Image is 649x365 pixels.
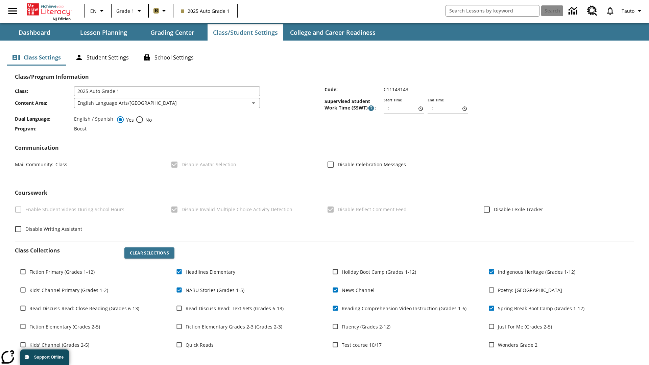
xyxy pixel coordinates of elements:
span: Support Offline [34,355,64,360]
div: Class/Student Settings [7,49,642,66]
a: Home [27,3,71,16]
span: NABU Stories (Grades 1-5) [186,287,244,294]
label: Start Time [384,98,402,103]
input: search field [446,5,539,16]
button: Clear Selections [124,247,174,259]
span: Boost [74,125,87,132]
button: School Settings [138,49,199,66]
button: Class Settings [7,49,66,66]
div: English Language Arts/[GEOGRAPHIC_DATA] [74,98,260,108]
span: Fiction Elementary Grades 2-3 (Grades 2-3) [186,323,282,330]
button: Open side menu [3,1,23,21]
span: Disable Celebration Messages [338,161,406,168]
button: Dashboard [1,24,68,41]
span: Kids' Channel (Grades 2-5) [29,341,89,348]
span: Just For Me (Grades 2-5) [498,323,552,330]
span: Enable Student Videos During School Hours [25,206,124,213]
span: Kids' Channel Primary (Grades 1-2) [29,287,108,294]
div: Coursework [15,190,634,236]
span: Test course 10/17 [342,341,382,348]
div: Home [27,2,71,21]
button: College and Career Readiness [285,24,381,41]
button: Class/Student Settings [208,24,283,41]
label: End Time [428,98,444,103]
span: Program : [15,125,74,132]
span: No [144,116,152,123]
span: Headlines Elementary [186,268,235,275]
button: Language: EN, Select a language [87,5,109,17]
span: NJ Edition [53,16,71,21]
span: 2025 Auto Grade 1 [181,7,230,15]
span: Fiction Primary (Grades 1-12) [29,268,95,275]
a: Data Center [564,2,583,20]
input: Class [74,86,260,96]
button: Boost Class color is light brown. Change class color [151,5,171,17]
button: Supervised Student Work Time is the timeframe when students can take LevelSet and when lessons ar... [368,105,375,112]
span: Mail Community : [15,161,53,168]
span: Read-Discuss-Read: Text Sets (Grades 6-13) [186,305,284,312]
span: EN [90,7,97,15]
span: Content Area : [15,100,74,106]
span: Poetry: [GEOGRAPHIC_DATA] [498,287,562,294]
span: Dual Language : [15,116,74,122]
div: Class Collections [15,242,634,360]
span: Disable Avatar Selection [182,161,236,168]
span: Holiday Boot Camp (Grades 1-12) [342,268,416,275]
button: Support Offline [20,349,69,365]
span: News Channel [342,287,375,294]
button: Student Settings [70,49,134,66]
span: Disable Lexile Tracker [494,206,543,213]
button: Profile/Settings [619,5,646,17]
button: Grade: Grade 1, Select a grade [114,5,146,17]
span: Supervised Student Work Time (SSWT) : [324,98,384,112]
div: Class/Program Information [15,80,634,133]
h2: Class/Program Information [15,74,634,80]
a: Notifications [601,2,619,20]
span: Spring Break Boot Camp (Grades 1-12) [498,305,584,312]
span: Disable Reflect Comment Feed [338,206,407,213]
span: Class [53,161,67,168]
h2: Communication [15,145,634,151]
span: Fiction Elementary (Grades 2-5) [29,323,100,330]
h2: Class Collections [15,247,119,254]
span: Read-Discuss-Read: Close Reading (Grades 6-13) [29,305,139,312]
span: Quick Reads [186,341,214,348]
span: Grade 1 [116,7,134,15]
button: Lesson Planning [70,24,137,41]
span: Disable Invalid Multiple Choice Activity Detection [182,206,292,213]
a: Resource Center, Will open in new tab [583,2,601,20]
span: Tauto [622,7,634,15]
span: Class : [15,88,74,94]
span: Yes [124,116,134,123]
span: Fluency (Grades 2-12) [342,323,390,330]
span: Disable Writing Assistant [25,225,82,233]
h2: Course work [15,190,634,196]
span: Wonders Grade 2 [498,341,537,348]
div: Communication [15,145,634,178]
button: Grading Center [139,24,206,41]
span: B [155,6,158,15]
label: English / Spanish [74,116,113,124]
span: Reading Comprehension Video Instruction (Grades 1-6) [342,305,466,312]
span: Code : [324,86,384,93]
span: C11143143 [384,86,408,93]
span: Indigenous Heritage (Grades 1-12) [498,268,575,275]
